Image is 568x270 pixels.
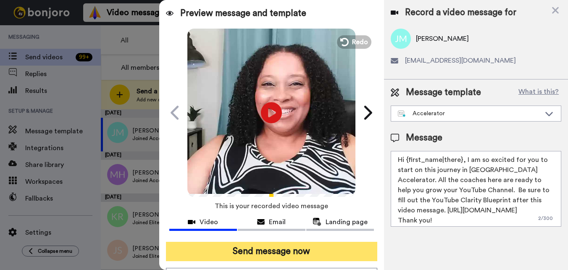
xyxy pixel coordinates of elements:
[391,151,561,227] textarea: Hi {first_name|there}, I am so excited for you to start on this journey in [GEOGRAPHIC_DATA] Acce...
[516,86,561,99] button: What is this?
[326,217,368,227] span: Landing page
[406,86,481,99] span: Message template
[398,111,406,117] img: nextgen-template.svg
[405,56,516,66] span: [EMAIL_ADDRESS][DOMAIN_NAME]
[406,132,442,144] span: Message
[166,242,377,261] button: Send message now
[269,217,286,227] span: Email
[200,217,218,227] span: Video
[215,197,328,215] span: This is your recorded video message
[398,109,541,118] div: Accelerator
